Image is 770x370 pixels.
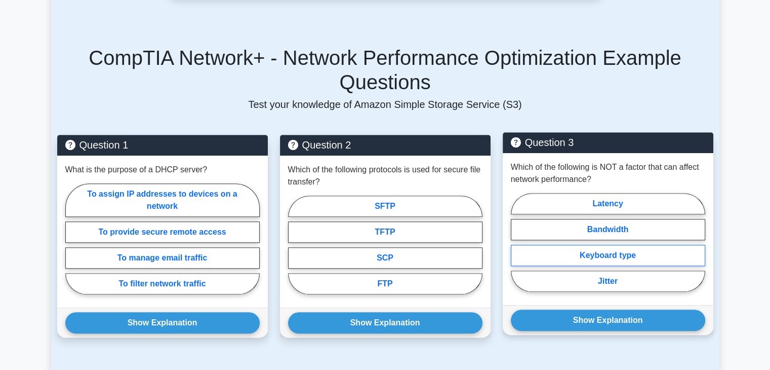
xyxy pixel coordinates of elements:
p: Which of the following is NOT a factor that can affect network performance? [511,161,705,186]
label: To assign IP addresses to devices on a network [65,183,260,217]
button: Show Explanation [511,310,705,331]
p: Which of the following protocols is used for secure file transfer? [288,164,482,188]
p: Test your knowledge of Amazon Simple Storage Service (S3) [57,98,713,110]
label: Jitter [511,271,705,292]
label: To filter network traffic [65,273,260,294]
p: What is the purpose of a DHCP server? [65,164,208,176]
label: Bandwidth [511,219,705,240]
label: Keyboard type [511,245,705,266]
label: TFTP [288,221,482,243]
label: SFTP [288,196,482,217]
h5: Question 3 [511,136,705,149]
label: To manage email traffic [65,247,260,269]
label: SCP [288,247,482,269]
button: Show Explanation [288,312,482,334]
h5: CompTIA Network+ - Network Performance Optimization Example Questions [57,46,713,94]
label: To provide secure remote access [65,221,260,243]
label: Latency [511,193,705,214]
h5: Question 1 [65,139,260,151]
button: Show Explanation [65,312,260,334]
label: FTP [288,273,482,294]
h5: Question 2 [288,139,482,151]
